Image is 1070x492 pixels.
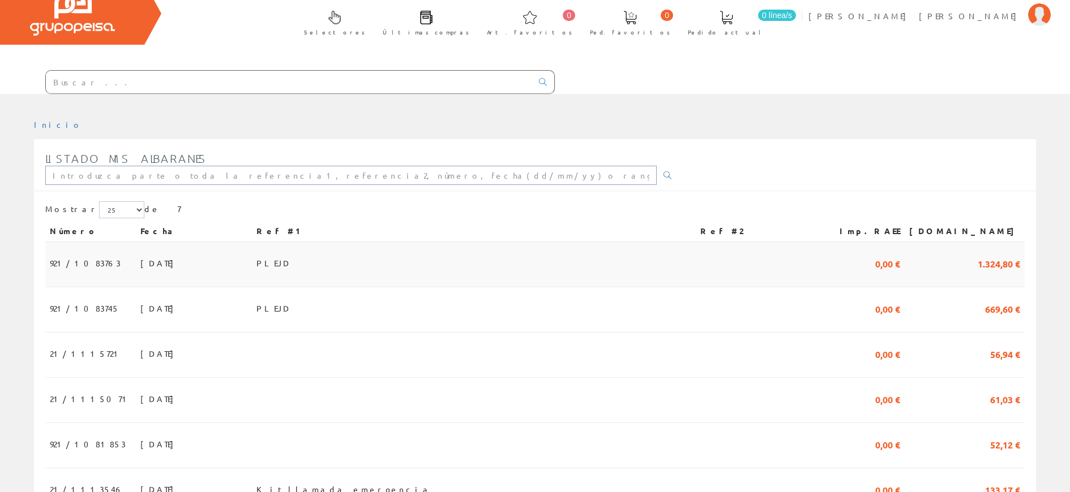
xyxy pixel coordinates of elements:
[50,299,119,318] span: 921/1083745
[990,344,1020,363] span: 56,94 €
[45,201,1025,221] div: de 7
[50,253,121,273] span: 921/1083763
[45,152,207,165] span: Listado mis albaranes
[46,71,532,93] input: Buscar ...
[371,1,475,42] a: Últimas compras
[563,10,575,21] span: 0
[45,166,657,185] input: Introduzca parte o toda la referencia1, referencia2, número, fecha(dd/mm/yy) o rango de fechas(dd...
[293,1,371,42] a: Selectores
[820,221,905,241] th: Imp.RAEE
[978,253,1020,273] span: 1.324,80 €
[696,221,820,241] th: Ref #2
[590,27,670,38] span: Ped. favoritos
[99,201,144,218] select: Mostrar
[688,27,765,38] span: Pedido actual
[45,221,136,241] th: Número
[808,1,1051,12] a: [PERSON_NAME] [PERSON_NAME]
[136,221,252,241] th: Fecha
[875,389,900,408] span: 0,00 €
[985,299,1020,318] span: 669,60 €
[256,299,291,318] span: PLEJD
[140,253,179,273] span: [DATE]
[140,389,179,408] span: [DATE]
[875,299,900,318] span: 0,00 €
[875,253,900,273] span: 0,00 €
[252,221,696,241] th: Ref #1
[50,434,126,454] span: 921/1081853
[905,221,1025,241] th: [DOMAIN_NAME]
[50,389,131,408] span: 21/1115071
[875,344,900,363] span: 0,00 €
[487,27,572,38] span: Art. favoritos
[808,10,1022,21] span: [PERSON_NAME] [PERSON_NAME]
[304,27,365,38] span: Selectores
[50,344,123,363] span: 21/1115721
[990,434,1020,454] span: 52,12 €
[140,434,179,454] span: [DATE]
[758,10,796,21] span: 0 línea/s
[140,299,179,318] span: [DATE]
[256,253,291,273] span: PLEJD
[875,434,900,454] span: 0,00 €
[661,10,673,21] span: 0
[45,201,144,218] label: Mostrar
[140,344,179,363] span: [DATE]
[990,389,1020,408] span: 61,03 €
[383,27,469,38] span: Últimas compras
[34,119,82,130] a: Inicio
